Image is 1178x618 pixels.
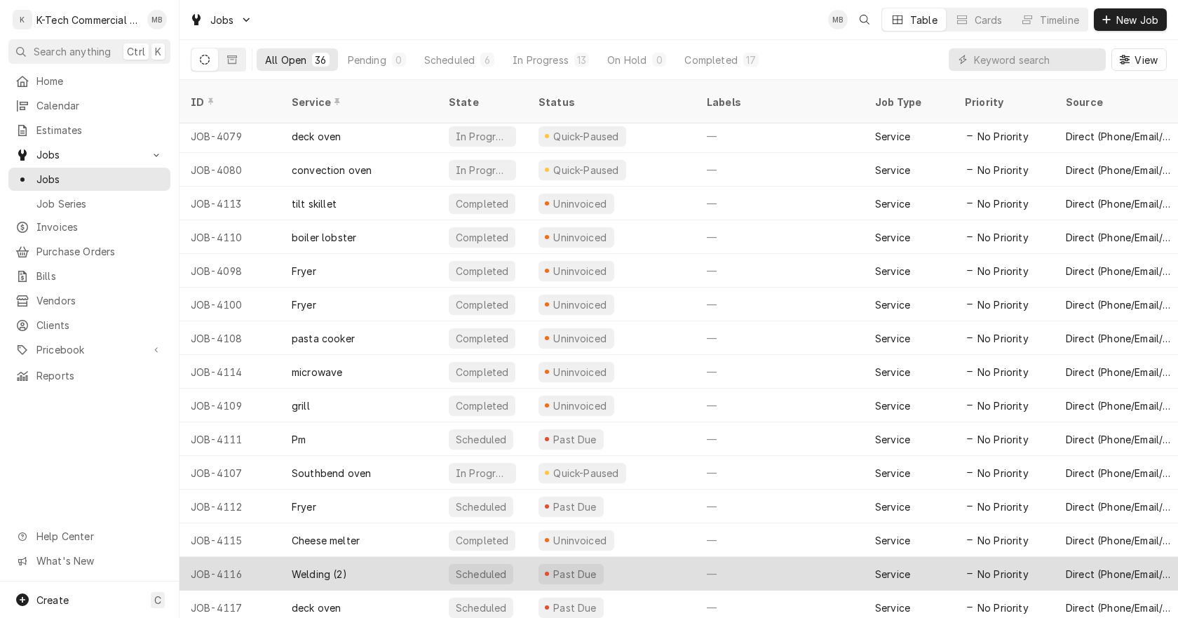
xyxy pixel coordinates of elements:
[36,74,163,88] span: Home
[36,196,163,211] span: Job Series
[552,331,609,346] div: Uninvoiced
[828,10,848,29] div: MB
[210,13,234,27] span: Jobs
[696,153,864,187] div: —
[8,314,170,337] a: Clients
[552,466,621,481] div: Quick-Paused
[36,13,140,27] div: K-Tech Commercial Kitchen Repair & Maintenance
[552,196,609,211] div: Uninvoiced
[696,490,864,523] div: —
[696,557,864,591] div: —
[36,293,163,308] span: Vendors
[828,10,848,29] div: Mehdi Bazidane's Avatar
[292,398,310,413] div: grill
[1066,432,1172,447] div: Direct (Phone/Email/etc.)
[875,230,910,245] div: Service
[265,53,306,67] div: All Open
[292,533,360,548] div: Cheese melter
[292,129,341,144] div: deck oven
[696,321,864,355] div: —
[696,187,864,220] div: —
[180,119,280,153] div: JOB-4079
[975,13,1003,27] div: Cards
[36,553,162,568] span: What's New
[1066,331,1172,346] div: Direct (Phone/Email/etc.)
[180,153,280,187] div: JOB-4080
[965,95,1041,109] div: Priority
[1111,48,1167,71] button: View
[292,230,356,245] div: boiler lobster
[348,53,386,67] div: Pending
[180,389,280,422] div: JOB-4109
[977,365,1029,379] span: No Priority
[8,192,170,215] a: Job Series
[292,297,316,312] div: Fryer
[1066,499,1172,514] div: Direct (Phone/Email/etc.)
[977,331,1029,346] span: No Priority
[977,196,1029,211] span: No Priority
[696,422,864,456] div: —
[454,466,510,481] div: In Progress
[8,143,170,166] a: Go to Jobs
[552,600,599,615] div: Past Due
[977,398,1029,413] span: No Priority
[875,499,910,514] div: Service
[483,53,492,67] div: 6
[180,523,280,557] div: JOB-4115
[147,10,167,29] div: MB
[155,44,161,59] span: K
[36,368,163,383] span: Reports
[977,230,1029,245] span: No Priority
[1066,600,1172,615] div: Direct (Phone/Email/etc.)
[875,466,910,481] div: Service
[552,230,609,245] div: Uninvoiced
[36,594,69,606] span: Create
[454,398,510,413] div: Completed
[655,53,663,67] div: 0
[1066,398,1172,413] div: Direct (Phone/Email/etc.)
[1066,365,1172,379] div: Direct (Phone/Email/etc.)
[707,95,853,109] div: Labels
[552,499,599,514] div: Past Due
[1066,230,1172,245] div: Direct (Phone/Email/etc.)
[696,456,864,490] div: —
[8,525,170,548] a: Go to Help Center
[292,264,316,278] div: Fryer
[875,398,910,413] div: Service
[875,567,910,582] div: Service
[36,529,162,544] span: Help Center
[454,600,508,615] div: Scheduled
[552,432,599,447] div: Past Due
[180,288,280,321] div: JOB-4100
[292,466,371,481] div: Southbend oven
[8,69,170,93] a: Home
[552,264,609,278] div: Uninvoiced
[8,215,170,239] a: Invoices
[36,342,142,357] span: Pricebook
[395,53,403,67] div: 0
[977,466,1029,481] span: No Priority
[696,523,864,557] div: —
[875,264,910,278] div: Service
[292,499,316,514] div: Fryer
[8,364,170,387] a: Reports
[154,593,161,607] span: C
[191,95,266,109] div: ID
[454,163,510,177] div: In Progress
[875,95,942,109] div: Job Type
[292,196,337,211] div: tilt skillet
[454,129,510,144] div: In Progress
[36,147,142,162] span: Jobs
[36,172,163,187] span: Jobs
[8,39,170,64] button: Search anythingCtrlK
[36,318,163,332] span: Clients
[552,567,599,582] div: Past Due
[552,398,609,413] div: Uninvoiced
[1066,567,1172,582] div: Direct (Phone/Email/etc.)
[696,254,864,288] div: —
[180,557,280,591] div: JOB-4116
[1066,466,1172,481] div: Direct (Phone/Email/etc.)
[315,53,326,67] div: 36
[875,297,910,312] div: Service
[513,53,569,67] div: In Progress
